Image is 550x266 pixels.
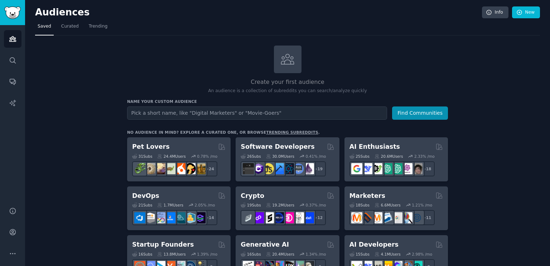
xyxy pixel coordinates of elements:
img: PlatformEngineers [194,212,206,223]
img: CryptoNews [293,212,304,223]
img: learnjavascript [263,163,274,174]
img: 0xPolygon [253,212,264,223]
img: MarketingResearch [401,212,412,223]
img: GummySearch logo [4,6,21,19]
h2: DevOps [132,191,159,200]
div: 4.1M Users [375,252,401,257]
div: 15 Sub s [349,252,370,257]
div: 2.33 % /mo [414,154,435,159]
div: + 24 [202,161,217,176]
img: defiblockchain [283,212,294,223]
div: + 12 [311,210,326,225]
div: 18 Sub s [349,203,370,208]
img: defi_ [303,212,314,223]
img: reactnative [283,163,294,174]
div: 0.41 % /mo [306,154,326,159]
div: 16 Sub s [241,252,261,257]
div: 1.7M Users [157,203,183,208]
div: 21 Sub s [132,203,152,208]
a: trending subreddits [266,130,318,134]
img: AItoolsCatalog [371,163,382,174]
img: turtle [164,163,175,174]
h2: Software Developers [241,142,314,151]
a: Curated [59,21,81,35]
img: PetAdvice [184,163,196,174]
div: + 14 [202,210,217,225]
img: aws_cdk [184,212,196,223]
input: Pick a short name, like "Digital Marketers" or "Movie-Goers" [127,106,387,120]
div: 26 Sub s [241,154,261,159]
span: Trending [89,23,107,30]
div: 6.6M Users [375,203,401,208]
div: + 19 [311,161,326,176]
img: AWS_Certified_Experts [144,212,155,223]
a: Info [482,6,508,19]
div: 30.0M Users [266,154,294,159]
img: AskMarketing [371,212,382,223]
div: + 18 [420,161,435,176]
img: OpenAIDev [401,163,412,174]
img: software [243,163,254,174]
img: iOSProgramming [273,163,284,174]
img: platformengineering [174,212,185,223]
a: Trending [86,21,110,35]
img: azuredevops [134,212,145,223]
div: 19.2M Users [266,203,294,208]
img: leopardgeckos [154,163,165,174]
h2: Pet Lovers [132,142,170,151]
img: bigseo [361,212,372,223]
h3: Name your custom audience [127,99,448,104]
img: OnlineMarketing [411,212,423,223]
div: 13.8M Users [157,252,185,257]
h2: Crypto [241,191,264,200]
img: elixir [303,163,314,174]
div: 1.39 % /mo [197,252,217,257]
img: ethfinance [243,212,254,223]
img: chatgpt_promptDesign [381,163,392,174]
img: DevOpsLinks [164,212,175,223]
div: 24.4M Users [157,154,185,159]
button: Find Communities [392,106,448,120]
img: Emailmarketing [381,212,392,223]
img: content_marketing [351,212,362,223]
div: 0.78 % /mo [197,154,217,159]
div: 1.34 % /mo [306,252,326,257]
div: 2.05 % /mo [195,203,215,208]
h2: Audiences [35,7,482,18]
img: ballpython [144,163,155,174]
img: ethstaker [263,212,274,223]
img: GoogleGeminiAI [351,163,362,174]
div: 16 Sub s [132,252,152,257]
img: chatgpt_prompts_ [391,163,402,174]
div: No audience in mind? Explore a curated one, or browse . [127,130,320,135]
div: 19 Sub s [241,203,261,208]
img: AskComputerScience [293,163,304,174]
div: 20.4M Users [266,252,294,257]
img: googleads [391,212,402,223]
div: 25 Sub s [349,154,370,159]
img: dogbreed [194,163,206,174]
div: 31 Sub s [132,154,152,159]
a: New [512,6,540,19]
img: cockatiel [174,163,185,174]
img: herpetology [134,163,145,174]
div: 1.21 % /mo [412,203,432,208]
img: web3 [273,212,284,223]
div: 0.37 % /mo [306,203,326,208]
h2: Create your first audience [127,78,448,87]
h2: AI Enthusiasts [349,142,400,151]
p: An audience is a collection of subreddits you can search/analyze quickly [127,88,448,94]
h2: Marketers [349,191,385,200]
img: ArtificalIntelligence [411,163,423,174]
h2: Generative AI [241,240,289,249]
span: Curated [61,23,79,30]
h2: Startup Founders [132,240,194,249]
img: csharp [253,163,264,174]
span: Saved [38,23,51,30]
div: 2.98 % /mo [412,252,432,257]
img: DeepSeek [361,163,372,174]
a: Saved [35,21,54,35]
img: Docker_DevOps [154,212,165,223]
div: + 11 [420,210,435,225]
div: 20.6M Users [375,154,403,159]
